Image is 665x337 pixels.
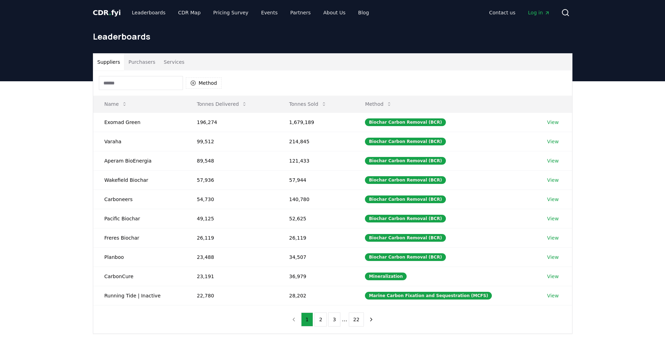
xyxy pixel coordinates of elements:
[547,157,559,164] a: View
[93,267,186,286] td: CarbonCure
[186,209,278,228] td: 49,125
[93,190,186,209] td: Carboneers
[314,312,327,326] button: 2
[93,151,186,170] td: Aperam BioEnergia
[93,132,186,151] td: Varaha
[278,209,354,228] td: 52,625
[93,247,186,267] td: Planboo
[522,6,555,19] a: Log in
[126,6,374,19] nav: Main
[547,196,559,203] a: View
[278,228,354,247] td: 26,119
[547,138,559,145] a: View
[547,292,559,299] a: View
[278,247,354,267] td: 34,507
[93,286,186,305] td: Running Tide | Inactive
[353,6,375,19] a: Blog
[186,151,278,170] td: 89,548
[365,253,446,261] div: Biochar Carbon Removal (BCR)
[93,8,121,17] span: CDR fyi
[278,286,354,305] td: 28,202
[124,54,160,70] button: Purchasers
[483,6,555,19] nav: Main
[93,228,186,247] td: Freres Biochar
[342,315,347,324] li: ...
[547,119,559,126] a: View
[186,267,278,286] td: 23,191
[483,6,521,19] a: Contact us
[365,118,446,126] div: Biochar Carbon Removal (BCR)
[547,215,559,222] a: View
[278,151,354,170] td: 121,433
[93,112,186,132] td: Exomad Green
[186,132,278,151] td: 99,512
[186,228,278,247] td: 26,119
[186,77,222,89] button: Method
[186,112,278,132] td: 196,274
[256,6,283,19] a: Events
[172,6,206,19] a: CDR Map
[109,8,111,17] span: .
[278,112,354,132] td: 1,679,189
[284,97,332,111] button: Tonnes Sold
[186,190,278,209] td: 54,730
[93,170,186,190] td: Wakefield Biochar
[328,312,340,326] button: 3
[93,8,121,18] a: CDR.fyi
[547,234,559,241] a: View
[301,312,313,326] button: 1
[93,54,124,70] button: Suppliers
[93,209,186,228] td: Pacific Biochar
[365,312,377,326] button: next page
[99,97,133,111] button: Name
[365,234,446,242] div: Biochar Carbon Removal (BCR)
[365,215,446,222] div: Biochar Carbon Removal (BCR)
[278,190,354,209] td: 140,780
[278,132,354,151] td: 214,845
[547,254,559,261] a: View
[186,247,278,267] td: 23,488
[365,292,492,300] div: Marine Carbon Fixation and Sequestration (MCFS)
[160,54,189,70] button: Services
[365,273,407,280] div: Mineralization
[365,157,446,165] div: Biochar Carbon Removal (BCR)
[285,6,316,19] a: Partners
[365,195,446,203] div: Biochar Carbon Removal (BCR)
[186,170,278,190] td: 57,936
[191,97,253,111] button: Tonnes Delivered
[547,273,559,280] a: View
[186,286,278,305] td: 22,780
[528,9,550,16] span: Log in
[547,177,559,184] a: View
[365,138,446,145] div: Biochar Carbon Removal (BCR)
[278,267,354,286] td: 36,979
[93,31,572,42] h1: Leaderboards
[318,6,351,19] a: About Us
[365,176,446,184] div: Biochar Carbon Removal (BCR)
[126,6,171,19] a: Leaderboards
[208,6,254,19] a: Pricing Survey
[278,170,354,190] td: 57,944
[349,312,364,326] button: 22
[359,97,398,111] button: Method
